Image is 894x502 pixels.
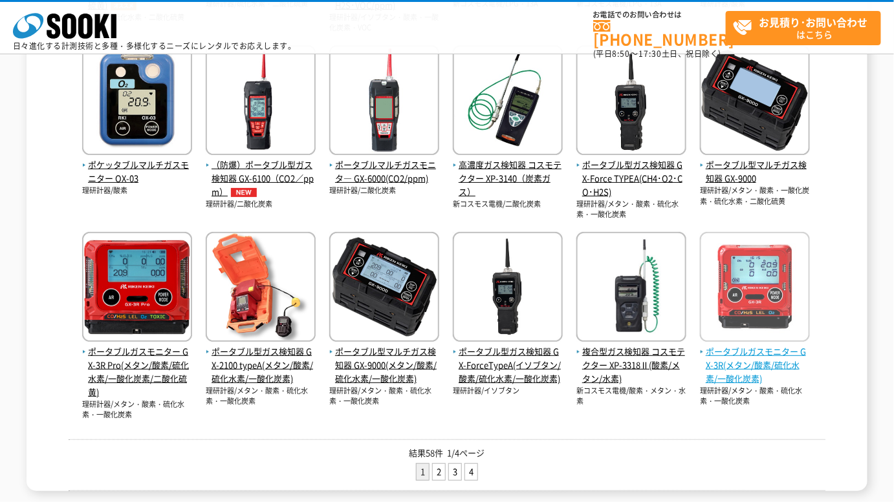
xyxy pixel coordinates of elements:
[449,464,461,480] a: 3
[453,345,563,385] span: ポータブル型ガス検知器 GX-ForceTypeA(イソブタン/酸素/硫化水素/一酸化炭素)
[228,188,260,197] img: NEW
[82,145,192,185] a: ポケッタブルマルチガスモニター OX-03
[329,345,439,385] span: ポータブル型マルチガス検知器 GX-9000(メタン/酸素/硫化水素/一酸化炭素)
[453,199,563,210] p: 新コスモス電機/二酸化炭素
[700,345,810,385] span: ポータブルガスモニター GX-3R(メタン/酸素/硫化水素/一酸化炭素)
[206,199,316,210] p: 理研計器/二酸化炭素
[206,386,316,407] p: 理研計器/メタン・酸素・硫化水素・一酸化炭素
[69,446,825,460] p: 結果58件 1/4ページ
[453,332,563,386] a: ポータブル型ガス検知器 GX-ForceTypeA(イソブタン/酸素/硫化水素/一酸化炭素)
[700,145,810,185] a: ポータブル型マルチガス検知器 GX-9000
[206,45,316,158] img: GX-6100（CO2／ppm）
[576,386,686,407] p: 新コスモス電機/酸素・メタン・水素
[465,464,477,480] a: 4
[82,185,192,196] p: 理研計器/酸素
[700,232,810,345] img: GX-3R(メタン/酸素/硫化水素/一酸化炭素)
[576,232,686,345] img: XP-3318Ⅱ(酸素/メタン/水素)
[329,185,439,196] p: 理研計器/二酸化炭素
[329,145,439,185] a: ポータブルマルチガスモニタ― GX-6000(CO2/ppm)
[206,332,316,386] a: ポータブル型ガス検知器 GX-2100 typeA(メタン/酸素/硫化水素/一酸化炭素)
[576,332,686,386] a: 複合型ガス検知器 コスモテクター XP-3318Ⅱ(酸素/メタン/水素)
[733,12,880,44] span: はこちら
[576,199,686,220] p: 理研計器/メタン・酸素・硫化水素・一酸化炭素
[453,145,563,199] a: 高濃度ガス検知器 コスモテクター XP-3140（炭素ガス）
[416,463,430,481] li: 1
[329,158,439,185] span: ポータブルマルチガスモニタ― GX-6000(CO2/ppm)
[82,232,192,345] img: GX-3R Pro(メタン/酸素/硫化水素/一酸化炭素/二酸化硫黄)
[576,345,686,385] span: 複合型ガス検知器 コスモテクター XP-3318Ⅱ(酸素/メタン/水素)
[433,464,445,480] a: 2
[453,158,563,198] span: 高濃度ガス検知器 コスモテクター XP-3140（炭素ガス）
[206,158,316,198] span: （防爆）ポータブル型ガス検知器 GX-6100（CO2／ppm）
[453,232,563,345] img: GX-ForceTypeA(イソブタン/酸素/硫化水素/一酸化炭素)
[638,48,662,59] span: 17:30
[329,232,439,345] img: GX-9000(メタン/酸素/硫化水素/一酸化炭素)
[700,185,810,207] p: 理研計器/メタン・酸素・一酸化炭素・硫化水素・二酸化硫黄
[593,11,726,19] span: お電話でのお問い合わせは
[329,45,439,158] img: GX-6000(CO2/ppm)
[206,145,316,199] a: （防爆）ポータブル型ガス検知器 GX-6100（CO2／ppm）NEW
[576,145,686,199] a: ポータブル型ガス検知器 GX-Force TYPEA(CH4･O2･CO･H2S)
[82,345,192,399] span: ポータブルガスモニター GX-3R Pro(メタン/酸素/硫化水素/一酸化炭素/二酸化硫黄)
[593,48,721,59] span: (平日 ～ 土日、祝日除く)
[700,45,810,158] img: GX-9000
[453,45,563,158] img: XP-3140（炭素ガス）
[700,386,810,407] p: 理研計器/メタン・酸素・硫化水素・一酸化炭素
[613,48,631,59] span: 8:50
[576,45,686,158] img: GX-Force TYPEA(CH4･O2･CO･H2S)
[329,332,439,386] a: ポータブル型マルチガス検知器 GX-9000(メタン/酸素/硫化水素/一酸化炭素)
[13,42,296,50] p: 日々進化する計測技術と多種・多様化するニーズにレンタルでお応えします。
[206,345,316,385] span: ポータブル型ガス検知器 GX-2100 typeA(メタン/酸素/硫化水素/一酸化炭素)
[329,386,439,407] p: 理研計器/メタン・酸素・硫化水素・一酸化炭素
[82,45,192,158] img: OX-03
[759,14,868,30] strong: お見積り･お問い合わせ
[700,158,810,185] span: ポータブル型マルチガス検知器 GX-9000
[726,11,881,45] a: お見積り･お問い合わせはこちら
[82,158,192,185] span: ポケッタブルマルチガスモニター OX-03
[82,399,192,421] p: 理研計器/メタン・酸素・硫化水素・一酸化炭素
[82,332,192,399] a: ポータブルガスモニター GX-3R Pro(メタン/酸素/硫化水素/一酸化炭素/二酸化硫黄)
[593,20,726,47] a: [PHONE_NUMBER]
[206,232,316,345] img: GX-2100 typeA(メタン/酸素/硫化水素/一酸化炭素)
[453,386,563,397] p: 理研計器/イソブタン
[576,158,686,198] span: ポータブル型ガス検知器 GX-Force TYPEA(CH4･O2･CO･H2S)
[700,332,810,386] a: ポータブルガスモニター GX-3R(メタン/酸素/硫化水素/一酸化炭素)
